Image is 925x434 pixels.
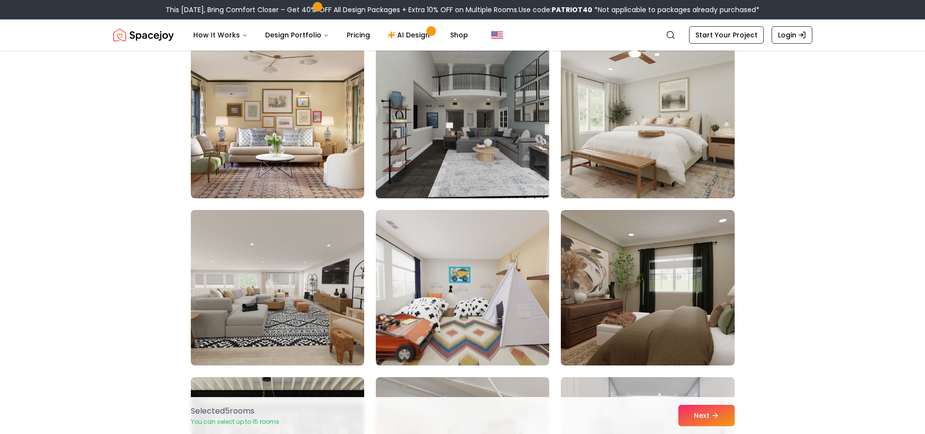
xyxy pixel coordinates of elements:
[376,210,549,365] img: Room room-47
[191,405,279,417] p: Selected 5 room s
[772,26,812,44] a: Login
[678,405,735,426] button: Next
[561,43,734,198] img: Room room-45
[191,210,364,365] img: Room room-46
[166,5,759,15] div: This [DATE], Bring Comfort Closer – Get 40% OFF All Design Packages + Extra 10% OFF on Multiple R...
[185,25,476,45] nav: Main
[191,418,279,426] p: You can select up to 15 rooms
[442,25,476,45] a: Shop
[113,25,174,45] a: Spacejoy
[689,26,764,44] a: Start Your Project
[113,19,812,51] nav: Global
[113,25,174,45] img: Spacejoy Logo
[339,25,378,45] a: Pricing
[191,43,364,198] img: Room room-43
[185,25,255,45] button: How It Works
[491,29,503,41] img: United States
[561,210,734,365] img: Room room-48
[380,25,440,45] a: AI Design
[552,5,592,15] b: PATRIOT40
[371,39,554,202] img: Room room-44
[257,25,337,45] button: Design Portfolio
[519,5,592,15] span: Use code:
[592,5,759,15] span: *Not applicable to packages already purchased*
